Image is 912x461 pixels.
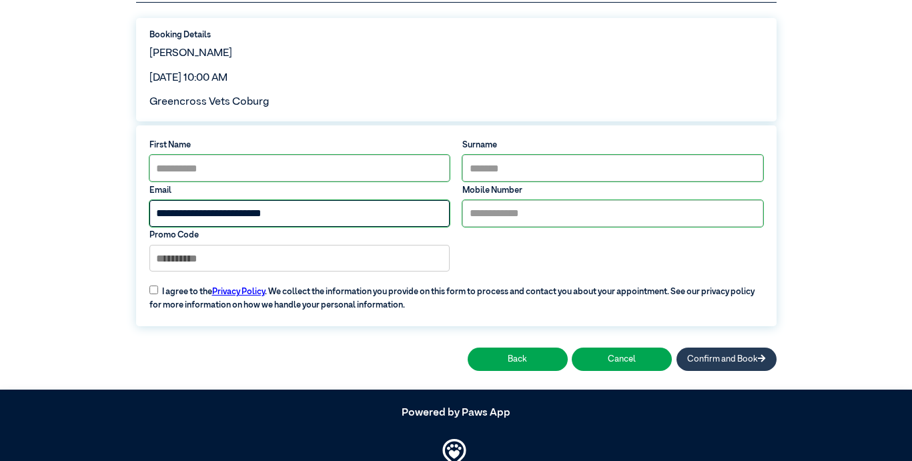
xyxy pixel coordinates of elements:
[462,184,763,197] label: Mobile Number
[212,288,265,296] a: Privacy Policy
[149,184,450,197] label: Email
[149,139,450,151] label: First Name
[149,48,232,59] span: [PERSON_NAME]
[462,139,763,151] label: Surname
[468,348,568,371] button: Back
[143,278,769,312] label: I agree to the . We collect the information you provide on this form to process and contact you a...
[676,348,777,371] button: Confirm and Book
[149,29,763,41] label: Booking Details
[149,229,450,242] label: Promo Code
[149,97,269,107] span: Greencross Vets Coburg
[136,407,777,420] h5: Powered by Paws App
[149,286,158,294] input: I agree to thePrivacy Policy. We collect the information you provide on this form to process and ...
[149,73,227,83] span: [DATE] 10:00 AM
[572,348,672,371] button: Cancel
